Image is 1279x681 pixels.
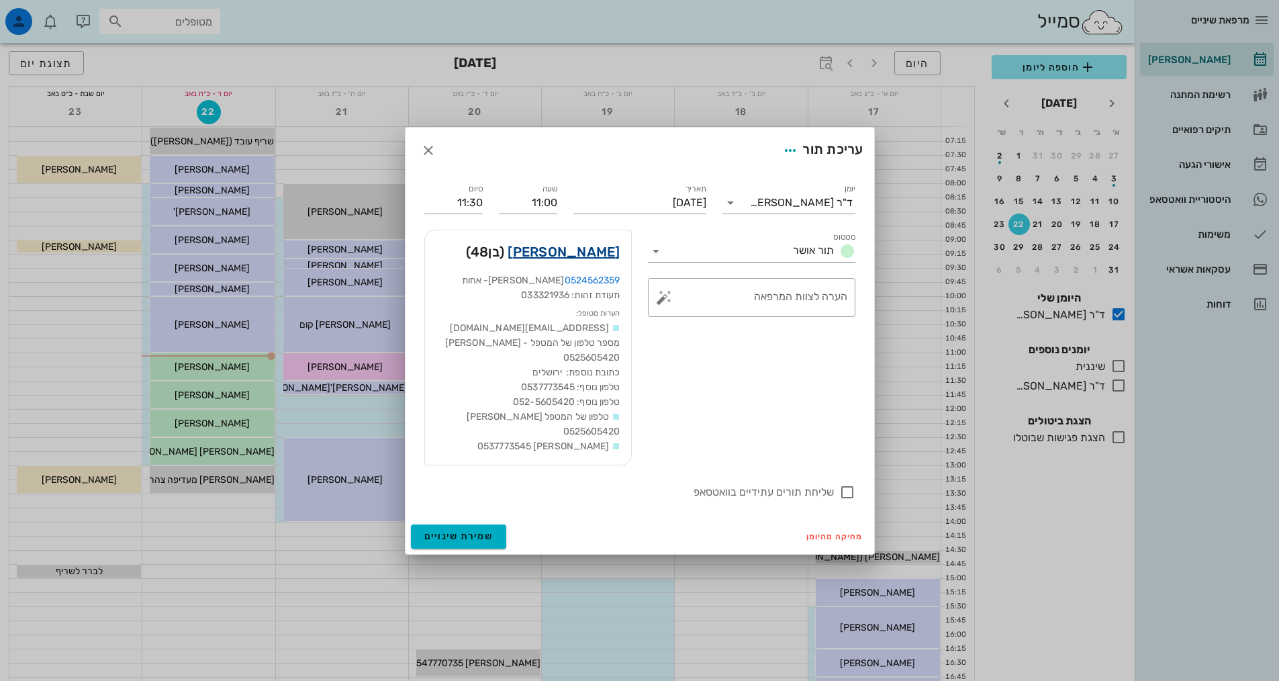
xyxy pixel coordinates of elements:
[793,244,834,257] span: תור אושר
[576,309,620,318] small: הערות מטופל:
[443,322,620,408] span: [EMAIL_ADDRESS][DOMAIN_NAME] מספר טלפון של המטפל - [PERSON_NAME] 0525605420 כתובת נוספת: ירושלים ...
[565,275,620,286] a: 0524562359
[844,184,855,194] label: יומן
[411,525,507,549] button: שמירת שינויים
[801,527,869,546] button: מחיקה מהיומן
[508,241,620,263] a: [PERSON_NAME]
[806,532,863,541] span: מחיקה מהיומן
[750,197,853,209] div: ד"ר [PERSON_NAME]
[466,241,505,263] span: (בן )
[685,184,706,194] label: תאריך
[465,411,620,437] span: טלפון של המטפל [PERSON_NAME] 0525605420
[436,273,620,288] div: [PERSON_NAME]- אחות
[471,244,489,260] span: 48
[778,138,863,163] div: עריכת תור
[542,184,557,194] label: שעה
[469,184,483,194] label: סיום
[722,192,855,214] div: יומןד"ר [PERSON_NAME]
[477,441,609,452] span: [PERSON_NAME] 0537773545
[648,240,855,262] div: סטטוסתור אושר
[833,232,855,242] label: סטטוס
[424,486,834,499] label: שליחת תורים עתידיים בוואטסאפ
[436,288,620,303] div: תעודת זהות: 033321936
[424,531,493,542] span: שמירת שינויים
